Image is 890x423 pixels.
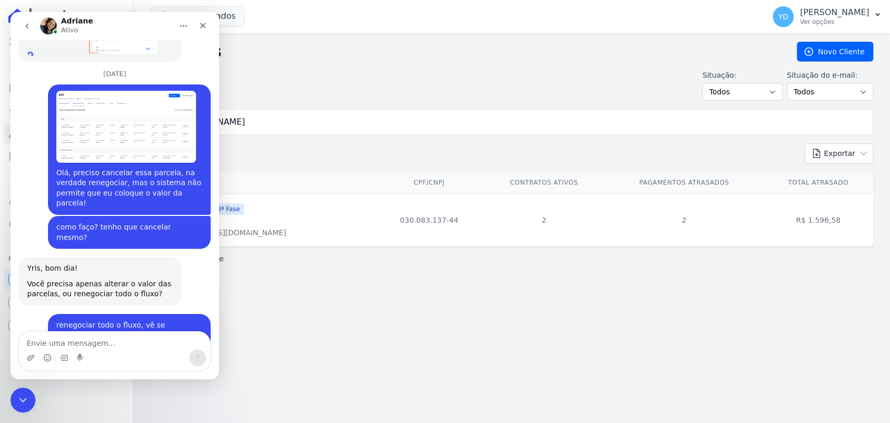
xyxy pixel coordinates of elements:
[38,72,200,203] div: Olá, preciso cancelar essa parcela, na verdade renegociar, mas o sistema não permite que eu coloq...
[483,172,605,194] th: Contratos Ativos
[150,172,375,194] th: Nome
[4,192,129,213] a: Crédito
[8,72,200,204] div: YRIS diz…
[763,172,873,194] th: Total Atrasado
[46,308,192,339] div: renegociar todo o fluxo, vê se consegue fazer para mim, são dois lotes:
[8,58,200,72] div: [DATE]
[159,227,286,238] div: [EMAIL_ADDRESS][DOMAIN_NAME]
[66,342,75,350] button: Start recording
[483,194,605,246] td: 2
[4,169,129,190] a: Transferências
[38,204,200,237] div: como faço? tenho que cancelar mesmo?
[16,342,25,350] button: Carregar anexo
[4,77,129,98] a: Parcelas
[4,292,129,313] a: Conta Hent
[17,267,163,287] div: Você precisa apenas alterar o valor das parcelas, ou renegociar todo o fluxo?
[763,194,873,246] td: R$ 1.596,58
[4,100,129,121] a: Lotes
[804,143,873,164] button: Exportar
[10,388,35,413] iframe: Intercom live chat
[8,245,200,302] div: Adriane diz…
[8,204,200,245] div: YRIS diz…
[375,172,483,194] th: CPF/CNPJ
[8,245,171,294] div: Yris, bom dia!Você precisa apenas alterar o valor das parcelas, ou renegociar todo o fluxo?
[169,112,869,132] input: Buscar por nome, CPF ou e-mail
[787,70,873,81] label: Situação do e-mail:
[183,4,202,23] div: Fechar
[150,6,245,26] button: 4 selecionados
[51,13,68,23] p: Ativo
[46,210,192,231] div: como faço? tenho que cancelar mesmo?
[163,4,183,24] button: Início
[605,194,763,246] td: 2
[797,42,873,62] a: Novo Cliente
[17,251,163,262] div: Yris, bom dia!
[4,269,129,290] a: Recebíveis
[4,146,129,167] a: Minha Carteira
[4,31,129,52] a: Visão Geral
[764,2,890,31] button: YD [PERSON_NAME] Ver opções
[800,7,869,18] p: [PERSON_NAME]
[9,320,200,337] textarea: Envie uma mensagem...
[50,342,58,350] button: Seletor de Gif
[605,172,763,194] th: Pagamentos Atrasados
[702,70,783,81] label: Situação:
[4,215,129,236] a: Negativação
[4,123,129,144] a: Clientes
[800,18,869,26] p: Ver opções
[33,342,41,350] button: Seletor de emoji
[179,337,196,354] button: Enviar mensagem…
[150,42,780,61] h2: Clientes
[10,12,219,379] iframe: Intercom live chat
[375,194,483,246] td: 030.083.137-44
[4,54,129,75] a: Contratos
[46,156,192,197] div: Olá, preciso cancelar essa parcela, na verdade renegociar, mas o sistema não permite que eu coloq...
[8,252,125,265] div: Plataformas
[778,13,788,20] span: YD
